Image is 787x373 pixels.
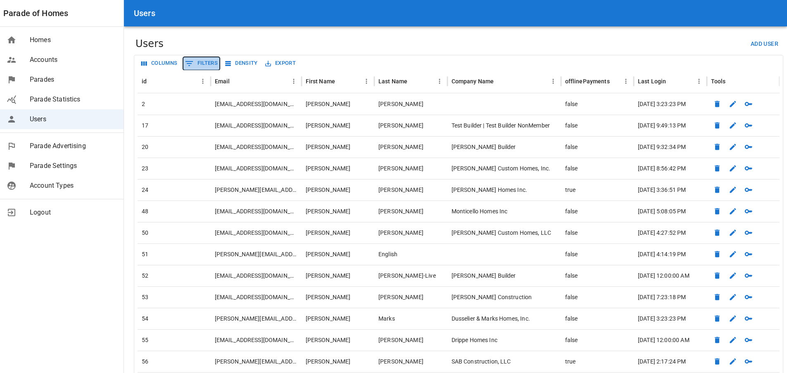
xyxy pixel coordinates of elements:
[288,76,300,87] button: Email column menu
[302,265,375,286] div: Chris
[634,201,707,222] div: 3/5/2025, 5:08:05 PM
[223,57,260,70] button: Density
[142,78,147,85] div: id
[263,57,298,70] button: Export
[211,308,302,329] div: leo@dmhomes.com
[561,115,634,136] div: false
[30,114,117,124] span: Users
[138,243,211,265] div: 51
[211,158,302,179] div: pwillis@williscustomhomes.com
[561,243,634,265] div: false
[447,308,561,329] div: Dusselier & Marks Homes, Inc.
[136,36,164,51] h1: Users
[211,265,302,286] div: paradeofhomes@schris.net
[634,136,707,158] div: 8/2/2022, 9:32:34 PM
[634,329,707,351] div: 1/1/1970, 12:00:00 AM
[30,208,117,217] span: Logout
[211,222,302,243] div: freemancustomhomes@gmail.com
[634,222,707,243] div: 4/30/2025, 4:27:52 PM
[447,286,561,308] div: Tom French Construction
[134,7,155,20] h6: Users
[374,308,447,329] div: Marks
[447,351,561,372] div: SAB Construction, LLC
[211,351,302,372] div: rhonda@sabhomes.com
[711,78,726,85] div: Tools
[302,351,375,372] div: Rhonda
[302,136,375,158] div: Chris
[302,158,375,179] div: Patrick
[30,141,117,151] span: Parade Advertising
[211,286,302,308] div: jnemec@tomfrenchconstructioninc.com
[138,265,211,286] div: 52
[30,181,117,191] span: Account Types
[634,243,707,265] div: 5/28/2025, 4:14:19 PM
[447,179,561,201] div: Pfeifer Homes Inc.
[727,119,739,132] a: Link
[374,286,447,308] div: Nemec
[302,179,375,201] div: Justin
[561,158,634,179] div: false
[211,243,302,265] div: kari@kchba.org
[211,329,302,351] div: ngallegos@drippehomes.com
[561,136,634,158] div: false
[447,201,561,222] div: Monticello Homes Inc
[30,75,117,85] span: Parades
[561,329,634,351] div: false
[211,93,302,115] div: schris@schris.net
[727,334,739,346] a: Link
[634,93,707,115] div: 8/21/2025, 3:23:23 PM
[374,136,447,158] div: Schlemmer
[30,55,117,65] span: Accounts
[302,286,375,308] div: Johanna
[638,78,666,85] div: Last Login
[374,115,447,136] div: Giles
[306,78,335,85] div: First Name
[634,308,707,329] div: 9/16/2024, 3:23:23 PM
[727,227,739,239] a: Link
[138,115,211,136] div: 17
[434,76,445,87] button: Last Name column menu
[447,136,561,158] div: Chris Test Builder
[620,76,632,87] button: offlinePayments column menu
[378,78,407,85] div: Last Name
[3,7,68,20] a: Parade of Homes
[561,179,634,201] div: true
[374,222,447,243] div: Freeman
[138,308,211,329] div: 54
[302,243,375,265] div: Kari
[634,265,707,286] div: 1/1/1970, 12:00:00 AM
[634,286,707,308] div: 3/7/2023, 7:23:18 PM
[561,201,634,222] div: false
[634,115,707,136] div: 5/20/2020, 9:49:13 PM
[138,179,211,201] div: 24
[447,265,561,286] div: Chris Test Builder
[374,201,447,222] div: Peterson
[138,136,211,158] div: 20
[727,291,739,303] a: Link
[215,78,230,85] div: Email
[197,76,209,87] button: id column menu
[138,93,211,115] div: 2
[374,158,447,179] div: Willis
[211,136,302,158] div: me@schris.net
[302,329,375,351] div: Nichol
[747,36,782,52] button: Add User
[30,94,117,104] span: Parade Statistics
[138,222,211,243] div: 50
[727,184,739,196] a: Link
[183,57,220,70] button: Show filters
[727,312,739,325] a: Link
[547,76,559,87] button: Company Name column menu
[727,162,739,175] a: Link
[302,93,375,115] div: Chris
[302,201,375,222] div: Andrea
[447,158,561,179] div: Willis Custom Homes, Inc.
[727,355,739,368] a: Link
[561,286,634,308] div: false
[374,265,447,286] div: Schlemmer-Live
[374,93,447,115] div: Schlemmer
[452,78,494,85] div: Company Name
[302,308,375,329] div: Leonard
